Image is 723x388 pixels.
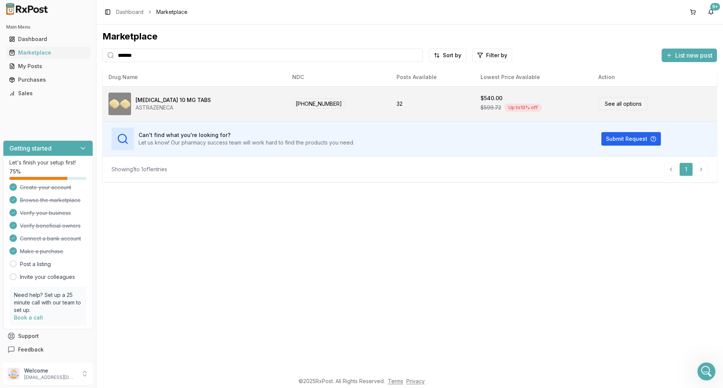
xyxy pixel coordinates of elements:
[139,139,354,146] p: Let us know! Our pharmacy success team will work hard to find the products you need.
[116,8,143,16] a: Dashboard
[116,8,188,16] nav: breadcrumb
[20,248,63,255] span: Make a purchase
[130,56,139,64] div: yes
[6,190,145,222] div: JEFFREY says…
[664,163,708,176] nav: pagination
[102,68,286,86] th: Drug Name
[6,114,145,131] div: JEFFREY says…
[6,24,90,30] h2: Main Menu
[6,52,145,74] div: JEFFREY says…
[129,243,141,256] button: Send a message…
[9,35,87,43] div: Dashboard
[5,3,19,17] button: go back
[6,231,144,243] textarea: Message…
[136,104,211,111] div: ASTRAZENECA
[12,34,30,41] div: Just 1?
[37,4,85,9] h1: [PERSON_NAME]
[24,246,30,253] button: Gif picker
[51,222,145,239] div: or does it show up once i order
[111,166,167,173] div: Showing 1 to 1 of 1 entries
[6,29,145,52] div: Manuel says…
[124,52,145,68] div: yes
[6,59,90,73] a: My Posts
[480,104,501,111] span: $599.72
[27,190,145,222] div: This is [PERSON_NAME], I thought there was a cost for shipping because its a cold item?
[132,3,146,17] div: Close
[662,52,717,60] a: List new post
[710,3,720,11] div: 9+
[8,368,20,380] img: User avatar
[12,79,26,86] div: on it!
[6,161,145,190] div: Manuel says…
[697,362,715,380] iframe: Intercom live chat
[139,131,354,139] h3: Can't find what you're looking for?
[390,68,474,86] th: Posts Available
[6,131,145,161] div: JEFFREY says…
[679,163,693,176] a: 1
[133,118,139,126] div: ty
[20,260,51,268] a: Post a listing
[443,52,461,59] span: Sort by
[601,132,661,146] button: Submit Request
[6,91,145,114] div: Manuel says…
[9,159,87,166] p: Let's finish your setup first!
[14,291,82,314] p: Need help? Set up a 25 minute call with our team to set up.
[20,222,81,230] span: Verify beneficial owners
[9,90,87,97] div: Sales
[429,49,466,62] button: Sort by
[6,32,90,46] a: Dashboard
[474,68,592,86] th: Lowest Price Available
[12,246,18,253] button: Emoji picker
[3,3,51,15] img: RxPost Logo
[21,4,34,16] img: Profile image for Manuel
[37,9,70,17] p: Active [DATE]
[3,87,93,99] button: Sales
[6,87,90,100] a: Sales
[6,91,64,108] div: MOunjaro in cart!
[6,46,90,59] a: Marketplace
[3,47,93,59] button: Marketplace
[102,30,717,43] div: Marketplace
[504,103,542,112] div: Up to 10 % off
[12,96,58,103] div: MOunjaro in cart!
[472,49,512,62] button: Filter by
[6,161,124,184] div: What do you mean sorry? Like the charge for shipping?
[406,378,425,384] a: Privacy
[6,74,145,91] div: Manuel says…
[662,49,717,62] button: List new post
[592,68,717,86] th: Action
[18,346,44,353] span: Feedback
[3,33,93,45] button: Dashboard
[675,51,712,60] span: List new post
[33,135,139,150] div: so its not showing shipping for refrigerated item?
[3,343,93,356] button: Feedback
[12,165,117,180] div: What do you mean sorry? Like the charge for shipping?
[486,52,507,59] span: Filter by
[292,99,345,109] span: [PHONE_NUMBER]
[9,168,21,175] span: 75 %
[118,3,132,17] button: Home
[9,144,52,153] h3: Getting started
[127,114,145,130] div: ty
[24,374,76,380] p: [EMAIL_ADDRESS][DOMAIN_NAME]
[6,222,145,245] div: JEFFREY says…
[24,367,76,374] p: Welcome
[6,74,32,91] div: on it!
[33,195,139,217] div: This is [PERSON_NAME], I thought there was a cost for shipping because its a cold item?
[9,76,87,84] div: Purchases
[27,131,145,155] div: so its not showing shipping for refrigerated item?
[136,96,211,104] div: [MEDICAL_DATA] 10 MG TABS
[20,196,81,204] span: Browse the marketplace
[20,273,75,281] a: Invite your colleagues
[20,235,81,242] span: Connect a bank account
[390,86,474,121] td: 32
[156,8,188,16] span: Marketplace
[108,93,131,115] img: Farxiga 10 MG TABS
[20,184,71,191] span: Create your account
[388,378,403,384] a: Terms
[36,246,42,253] button: Upload attachment
[3,329,93,343] button: Support
[286,68,391,86] th: NDC
[598,97,648,110] a: See all options
[9,62,87,70] div: My Posts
